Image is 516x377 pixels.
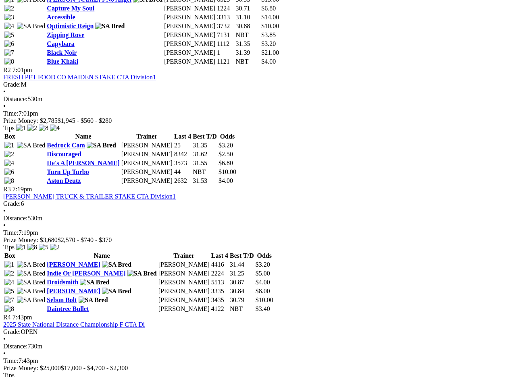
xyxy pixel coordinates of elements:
td: 30.87 [229,278,254,286]
span: $8.00 [256,288,270,294]
div: 6 [3,200,513,207]
th: Best T/D [192,133,217,141]
img: 4 [4,159,14,167]
td: 25 [174,141,191,149]
td: 31.35 [235,40,260,48]
a: Capture My Soul [47,5,94,12]
td: [PERSON_NAME] [158,305,210,313]
th: Name [46,252,157,260]
a: Aston Deutz [47,177,81,184]
img: 7 [4,49,14,56]
img: 6 [4,40,14,48]
th: Odds [255,252,274,260]
a: Indie Or [PERSON_NAME] [47,270,125,277]
span: Box [4,133,15,140]
td: NBT [235,58,260,66]
td: [PERSON_NAME] [121,177,173,185]
img: 1 [16,244,26,251]
span: $3.85 [261,31,276,38]
span: $21.00 [261,49,279,56]
span: 7:01pm [12,66,32,73]
span: $3.40 [256,305,270,312]
span: $2.50 [218,151,233,157]
span: $10.00 [218,168,236,175]
a: Zipping Rove [47,31,84,38]
td: 3335 [211,287,229,295]
img: 4 [50,124,60,132]
td: [PERSON_NAME] [121,168,173,176]
td: 31.25 [229,269,254,278]
img: 1 [16,124,26,132]
img: 4 [4,23,14,30]
span: $1,945 - $560 - $280 [58,117,112,124]
a: Bedrock Cam [47,142,85,149]
td: [PERSON_NAME] [158,296,210,304]
img: 2 [27,124,37,132]
img: 8 [4,305,14,313]
div: 7:19pm [3,229,513,236]
div: OPEN [3,328,513,336]
img: SA Bred [102,288,131,295]
td: 31.53 [192,177,217,185]
td: [PERSON_NAME] [164,31,216,39]
img: 8 [4,177,14,184]
div: 530m [3,95,513,103]
span: $3.20 [218,142,233,149]
div: 7:01pm [3,110,513,117]
img: 8 [27,244,37,251]
td: 1 [216,49,234,57]
td: 7131 [216,31,234,39]
td: [PERSON_NAME] [121,150,173,158]
td: NBT [235,31,260,39]
span: Grade: [3,328,21,335]
td: [PERSON_NAME] [158,287,210,295]
td: 2224 [211,269,229,278]
img: 4 [4,279,14,286]
td: 31.55 [192,159,217,167]
span: R2 [3,66,11,73]
a: 2025 State National Distance Championship F CTA Di [3,321,145,328]
a: Accessible [47,14,75,21]
img: 5 [4,288,14,295]
div: M [3,81,513,88]
td: [PERSON_NAME] [164,22,216,30]
span: • [3,207,6,214]
span: $5.00 [256,270,270,277]
span: Grade: [3,81,21,88]
span: $6.80 [218,159,233,166]
span: • [3,88,6,95]
img: SA Bred [80,279,109,286]
td: 3313 [216,13,234,21]
td: NBT [229,305,254,313]
th: Best T/D [229,252,254,260]
span: 7:19pm [12,186,32,193]
td: 4416 [211,261,229,269]
td: 1224 [216,4,234,12]
div: Prize Money: $2,785 [3,117,513,124]
span: R4 [3,314,11,321]
span: $4.00 [261,58,276,65]
a: Blue Khaki [47,58,78,65]
div: 530m [3,215,513,222]
td: 1112 [216,40,234,48]
span: $3.20 [256,261,270,268]
span: $4.00 [256,279,270,286]
img: 8 [4,58,14,65]
span: Box [4,252,15,259]
span: • [3,350,6,357]
img: SA Bred [95,23,125,30]
td: 30.79 [229,296,254,304]
td: 31.62 [192,150,217,158]
td: 30.71 [235,4,260,12]
img: SA Bred [17,296,46,304]
img: 1 [4,261,14,268]
td: 31.44 [229,261,254,269]
img: 5 [4,31,14,39]
a: Daintree Bullet [47,305,89,312]
span: $3.20 [261,40,276,47]
th: Trainer [158,252,210,260]
td: 31.10 [235,13,260,21]
img: 7 [4,296,14,304]
img: 2 [50,244,60,251]
a: Droidsmith [47,279,78,286]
